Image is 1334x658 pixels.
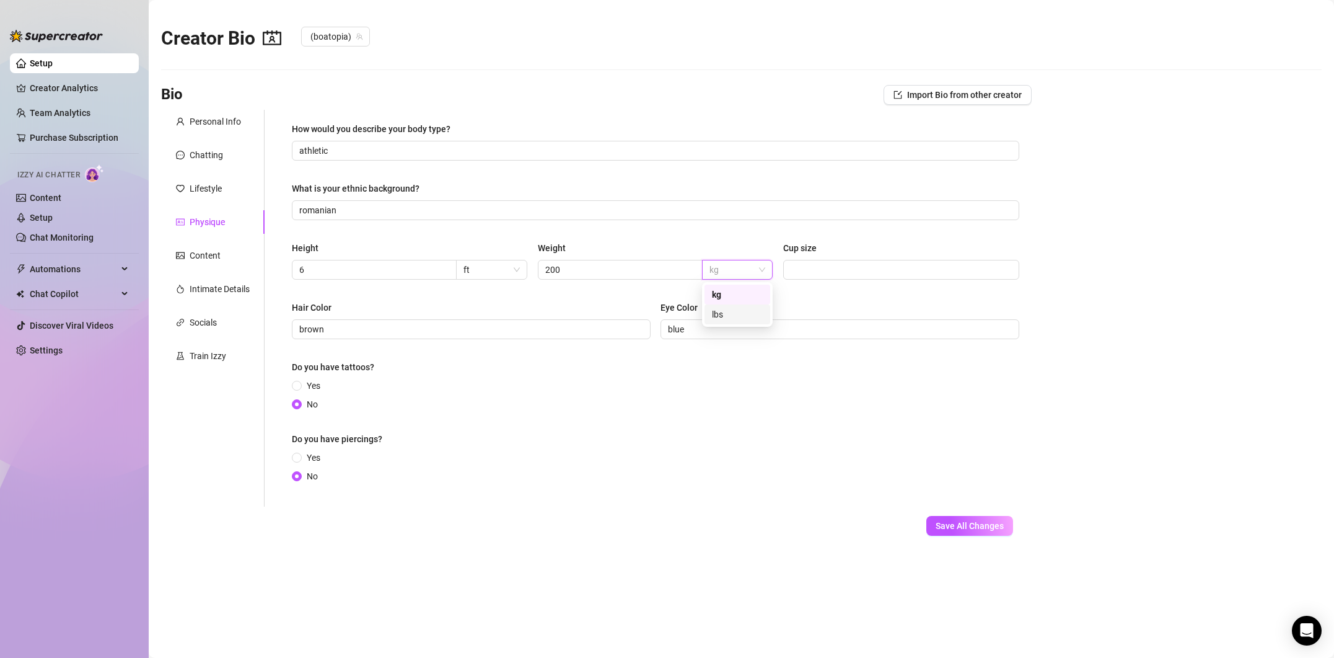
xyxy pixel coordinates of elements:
[709,260,765,279] span: kg
[545,263,693,277] input: Weight
[884,85,1032,105] button: Import Bio from other creator
[30,128,129,148] a: Purchase Subscription
[161,27,281,50] h2: Creator Bio
[292,360,383,374] label: Do you have tattoos?
[30,108,90,118] a: Team Analytics
[176,285,185,293] span: fire
[893,91,902,99] span: import
[791,263,1009,277] input: Cup size
[299,144,1009,158] input: How would you describe your body type?
[660,301,698,314] div: Eye Color
[190,249,221,262] div: Content
[263,29,281,47] span: contacts
[176,117,185,126] span: user
[356,33,363,40] span: team
[302,398,323,411] span: No
[30,233,94,242] a: Chat Monitoring
[16,290,24,298] img: Chat Copilot
[292,301,331,314] div: Hair Color
[292,432,382,446] div: Do you have piercings?
[926,516,1013,536] button: Save All Changes
[712,308,763,321] div: lbs
[302,379,325,393] span: Yes
[190,282,250,296] div: Intimate Details
[176,184,185,193] span: heart
[30,321,113,331] a: Discover Viral Videos
[30,193,61,203] a: Content
[30,78,129,98] a: Creator Analytics
[190,215,225,229] div: Physique
[161,85,183,105] h3: Bio
[712,288,763,301] div: kg
[85,164,104,182] img: AI Chatter
[30,58,53,68] a: Setup
[190,148,223,162] div: Chatting
[176,151,185,159] span: message
[299,322,641,336] input: Hair Color
[292,360,374,374] div: Do you have tattoos?
[1292,616,1322,646] div: Open Intercom Messenger
[299,203,1009,217] input: What is your ethnic background?
[292,122,459,136] label: How would you describe your body type?
[463,260,519,279] span: ft
[704,285,770,305] div: kg
[292,301,340,314] label: Hair Color
[30,213,53,223] a: Setup
[292,432,391,446] label: Do you have piercings?
[190,115,241,128] div: Personal Info
[668,322,1009,336] input: Eye Color
[292,241,327,255] label: Height
[190,182,222,195] div: Lifestyle
[907,90,1022,100] span: Import Bio from other creator
[176,318,185,327] span: link
[538,241,574,255] label: Weight
[30,259,118,279] span: Automations
[660,301,706,314] label: Eye Color
[783,241,817,255] div: Cup size
[17,169,80,181] span: Izzy AI Chatter
[30,284,118,304] span: Chat Copilot
[538,241,566,255] div: Weight
[30,345,63,355] a: Settings
[190,316,217,329] div: Socials
[302,451,325,465] span: Yes
[16,264,26,274] span: thunderbolt
[302,469,323,483] span: No
[704,305,770,324] div: lbs
[299,263,447,277] input: Height
[190,349,226,363] div: Train Izzy
[292,182,428,195] label: What is your ethnic background?
[292,241,318,255] div: Height
[936,521,1004,531] span: Save All Changes
[176,352,185,360] span: experiment
[176,251,185,260] span: picture
[292,182,419,195] div: What is your ethnic background?
[309,27,362,46] span: ️ (boatopia)
[783,241,825,255] label: Cup size
[176,218,185,226] span: idcard
[10,30,103,42] img: logo-BBDzfeDw.svg
[292,122,450,136] div: How would you describe your body type?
